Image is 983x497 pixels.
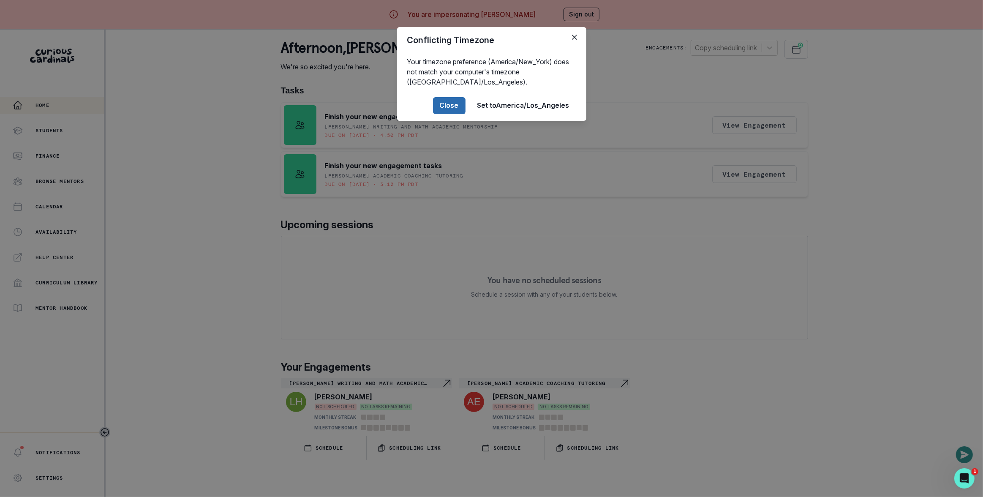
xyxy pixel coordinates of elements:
iframe: Intercom live chat [954,468,975,489]
div: Your timezone preference (America/New_York) does not match your computer's timezone ([GEOGRAPHIC_... [397,53,586,90]
button: Close [568,30,581,44]
button: Set toAmerica/Los_Angeles [471,97,576,114]
span: 1 [972,468,978,475]
button: Close [433,97,466,114]
header: Conflicting Timezone [397,27,586,53]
